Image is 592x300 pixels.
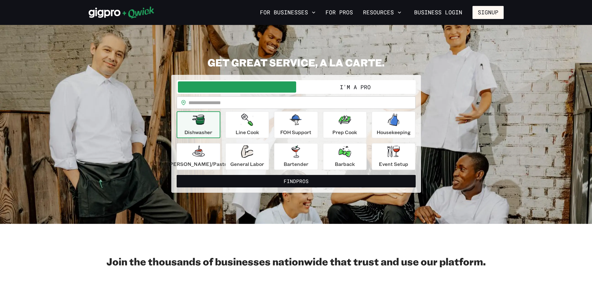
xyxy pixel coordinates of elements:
[184,128,212,136] p: Dishwasher
[372,111,415,138] button: Housekeeping
[472,6,504,19] button: Signup
[377,128,411,136] p: Housekeeping
[274,143,318,170] button: Bartender
[409,6,467,19] a: Business Login
[332,128,357,136] p: Prep Cook
[280,128,311,136] p: FOH Support
[323,7,355,18] a: For Pros
[274,111,318,138] button: FOH Support
[379,160,408,168] p: Event Setup
[236,128,259,136] p: Line Cook
[257,7,318,18] button: For Businesses
[230,160,264,168] p: General Labor
[177,143,220,170] button: [PERSON_NAME]/Pastry
[89,255,504,268] h2: Join the thousands of businesses nationwide that trust and use our platform.
[177,175,416,187] button: FindPros
[225,143,269,170] button: General Labor
[171,56,421,69] h2: GET GREAT SERVICE, A LA CARTE.
[177,111,220,138] button: Dishwasher
[225,111,269,138] button: Line Cook
[360,7,404,18] button: Resources
[323,111,367,138] button: Prep Cook
[178,81,296,93] button: I'm a Business
[372,143,415,170] button: Event Setup
[335,160,355,168] p: Barback
[168,160,229,168] p: [PERSON_NAME]/Pastry
[284,160,308,168] p: Bartender
[296,81,414,93] button: I'm a Pro
[323,143,367,170] button: Barback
